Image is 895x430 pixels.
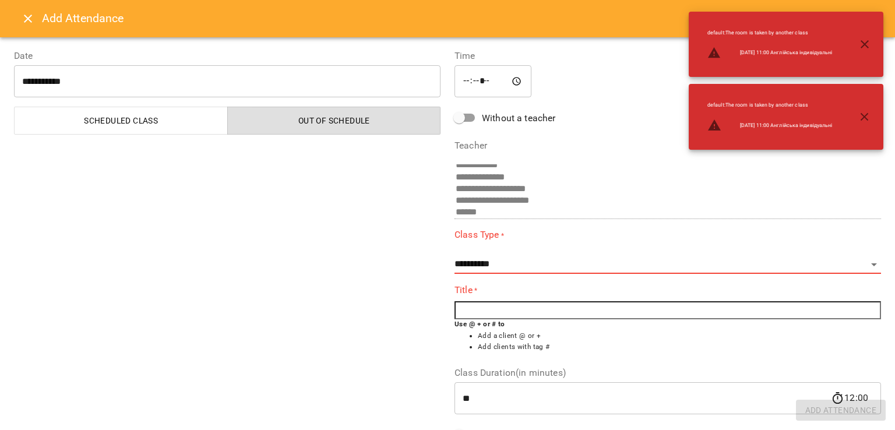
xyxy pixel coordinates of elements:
[698,114,841,137] li: [DATE] 11:00 Англійська індивідуальні
[454,283,881,297] label: Title
[478,341,881,353] li: Add clients with tag #
[42,9,881,27] h6: Add Attendance
[698,41,841,65] li: [DATE] 11:00 Англійська індивідуальні
[14,5,42,33] button: Close
[454,141,881,150] label: Teacher
[698,97,841,114] li: default : The room is taken by another class
[235,114,434,128] span: Out of Schedule
[22,114,221,128] span: Scheduled class
[698,24,841,41] li: default : The room is taken by another class
[454,368,881,378] label: Class Duration(in minutes)
[227,107,441,135] button: Out of Schedule
[454,320,505,328] b: Use @ + or # to
[454,228,881,242] label: Class Type
[482,111,556,125] span: Without a teacher
[14,107,228,135] button: Scheduled class
[454,51,881,61] label: Time
[478,330,881,342] li: Add a client @ or +
[14,51,441,61] label: Date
